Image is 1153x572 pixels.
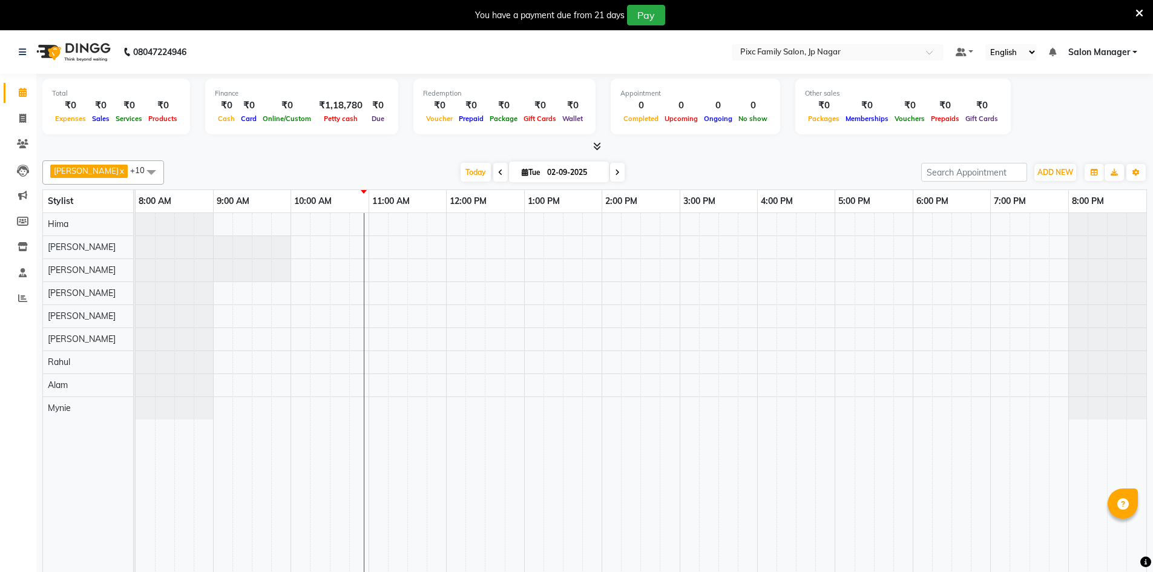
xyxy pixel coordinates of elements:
[447,192,490,210] a: 12:00 PM
[48,403,71,413] span: Mynie
[559,114,586,123] span: Wallet
[559,99,586,113] div: ₹0
[962,114,1001,123] span: Gift Cards
[735,114,770,123] span: No show
[260,99,314,113] div: ₹0
[805,88,1001,99] div: Other sales
[130,165,154,175] span: +10
[52,88,180,99] div: Total
[48,357,70,367] span: Rahul
[89,99,113,113] div: ₹0
[627,5,665,25] button: Pay
[735,99,770,113] div: 0
[321,114,361,123] span: Petty cash
[521,114,559,123] span: Gift Cards
[680,192,718,210] a: 3:00 PM
[519,168,544,177] span: Tue
[1068,46,1130,59] span: Salon Manager
[662,114,701,123] span: Upcoming
[1069,192,1107,210] a: 8:00 PM
[835,192,873,210] a: 5:00 PM
[238,114,260,123] span: Card
[113,99,145,113] div: ₹0
[1037,168,1073,177] span: ADD NEW
[423,88,586,99] div: Redemption
[314,99,367,113] div: ₹1,18,780
[367,99,389,113] div: ₹0
[133,35,186,69] b: 08047224946
[48,242,116,252] span: [PERSON_NAME]
[48,334,116,344] span: [PERSON_NAME]
[602,192,640,210] a: 2:00 PM
[913,192,951,210] a: 6:00 PM
[48,380,68,390] span: Alam
[291,192,335,210] a: 10:00 AM
[119,166,124,176] a: x
[48,219,68,229] span: Hima
[843,114,892,123] span: Memberships
[701,99,735,113] div: 0
[215,114,238,123] span: Cash
[369,192,413,210] a: 11:00 AM
[758,192,796,210] a: 4:00 PM
[843,99,892,113] div: ₹0
[48,288,116,298] span: [PERSON_NAME]
[145,99,180,113] div: ₹0
[620,88,770,99] div: Appointment
[475,9,625,22] div: You have a payment due from 21 days
[260,114,314,123] span: Online/Custom
[136,192,174,210] a: 8:00 AM
[662,99,701,113] div: 0
[525,192,563,210] a: 1:00 PM
[215,88,389,99] div: Finance
[544,163,604,182] input: 2025-09-02
[962,99,1001,113] div: ₹0
[892,114,928,123] span: Vouchers
[48,196,73,206] span: Stylist
[521,99,559,113] div: ₹0
[145,114,180,123] span: Products
[928,114,962,123] span: Prepaids
[456,114,487,123] span: Prepaid
[369,114,387,123] span: Due
[456,99,487,113] div: ₹0
[892,99,928,113] div: ₹0
[620,99,662,113] div: 0
[238,99,260,113] div: ₹0
[928,99,962,113] div: ₹0
[54,166,119,176] span: [PERSON_NAME]
[215,99,238,113] div: ₹0
[991,192,1029,210] a: 7:00 PM
[423,99,456,113] div: ₹0
[921,163,1027,182] input: Search Appointment
[1034,164,1076,181] button: ADD NEW
[701,114,735,123] span: Ongoing
[805,114,843,123] span: Packages
[52,114,89,123] span: Expenses
[423,114,456,123] span: Voucher
[461,163,491,182] span: Today
[805,99,843,113] div: ₹0
[89,114,113,123] span: Sales
[52,99,89,113] div: ₹0
[1102,524,1141,560] iframe: chat widget
[113,114,145,123] span: Services
[620,114,662,123] span: Completed
[214,192,252,210] a: 9:00 AM
[48,265,116,275] span: [PERSON_NAME]
[31,35,114,69] img: logo
[487,114,521,123] span: Package
[487,99,521,113] div: ₹0
[48,311,116,321] span: [PERSON_NAME]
